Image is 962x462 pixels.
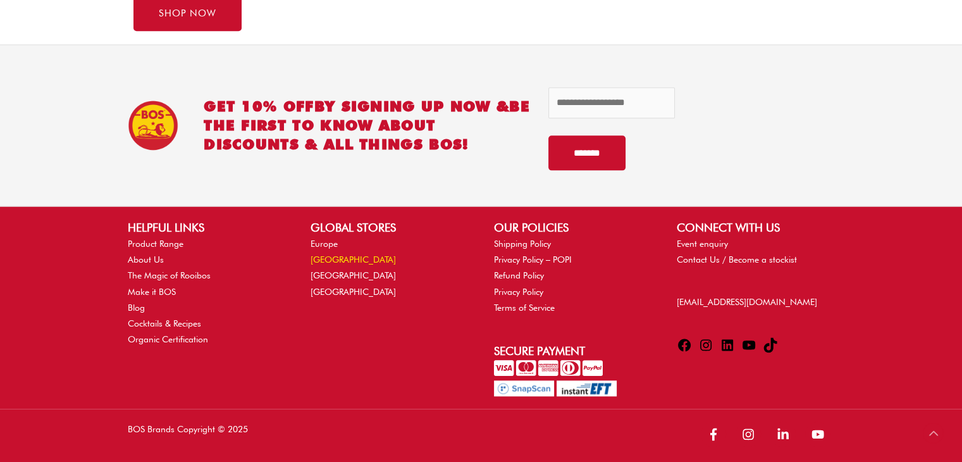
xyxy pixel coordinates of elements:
a: Event enquiry [677,239,728,249]
a: The Magic of Rooibos [128,270,211,280]
span: BY SIGNING UP NOW & [314,97,510,115]
h2: HELPFUL LINKS [128,219,285,236]
img: Pay with SnapScan [494,380,554,396]
nav: HELPFUL LINKS [128,236,285,347]
a: Product Range [128,239,183,249]
a: Contact Us / Become a stockist [677,254,797,265]
h2: OUR POLICIES [494,219,651,236]
a: Blog [128,303,145,313]
a: [GEOGRAPHIC_DATA] [311,254,396,265]
h2: Secure Payment [494,342,651,359]
a: Europe [311,239,338,249]
a: youtube [805,421,834,447]
a: Refund Policy [494,270,544,280]
h2: CONNECT WITH US [677,219,834,236]
img: BOS Ice Tea [128,100,178,151]
nav: CONNECT WITH US [677,236,834,268]
a: Privacy Policy – POPI [494,254,572,265]
a: Privacy Policy [494,287,543,297]
a: [GEOGRAPHIC_DATA] [311,287,396,297]
span: SHOP NOW [159,9,216,18]
a: Terms of Service [494,303,555,313]
h2: GET 10% OFF be the first to know about discounts & all things BOS! [204,97,530,154]
a: Cocktails & Recipes [128,318,201,328]
a: Organic Certification [128,334,208,344]
a: [GEOGRAPHIC_DATA] [311,270,396,280]
a: Shipping Policy [494,239,551,249]
h2: GLOBAL STORES [311,219,468,236]
nav: GLOBAL STORES [311,236,468,300]
div: BOS Brands Copyright © 2025 [115,421,481,449]
a: Make it BOS [128,287,176,297]
nav: OUR POLICIES [494,236,651,316]
img: Pay with InstantEFT [557,380,617,396]
a: linkedin-in [770,421,803,447]
a: [EMAIL_ADDRESS][DOMAIN_NAME] [677,297,817,307]
a: instagram [736,421,768,447]
a: About Us [128,254,164,265]
a: facebook-f [701,421,733,447]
